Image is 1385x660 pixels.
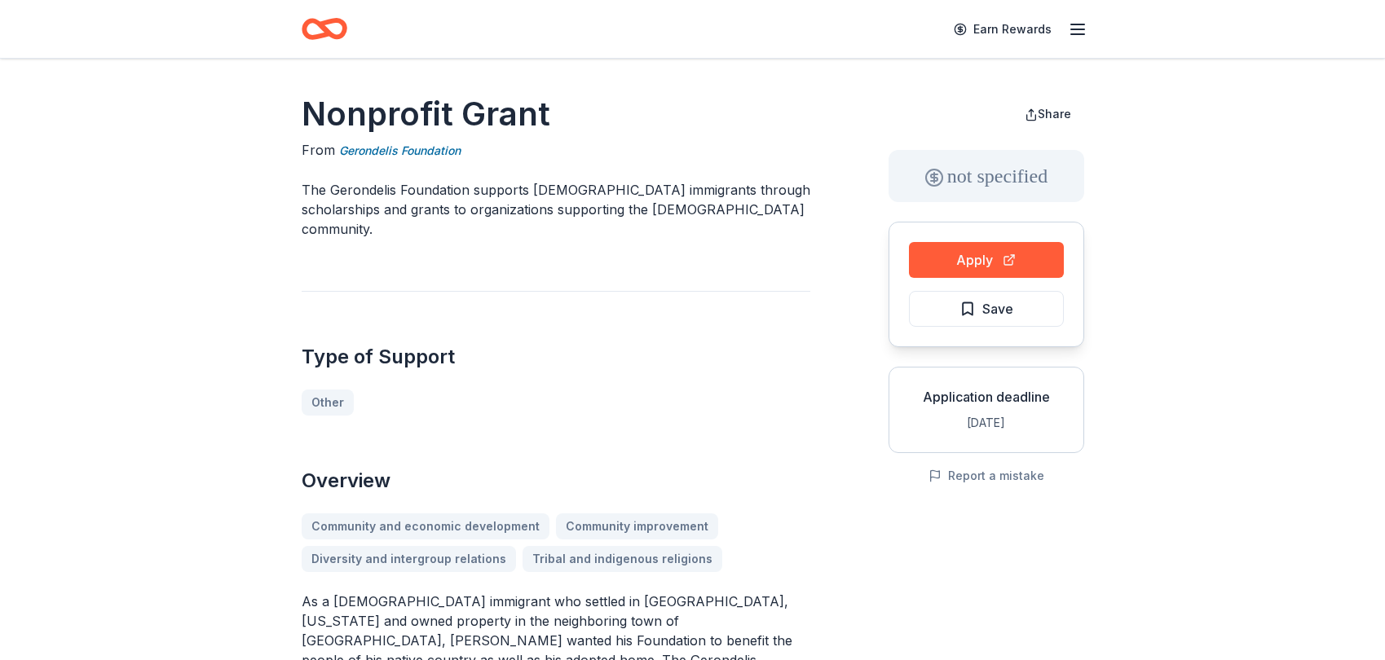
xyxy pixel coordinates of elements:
span: Save [982,298,1013,319]
span: Share [1038,107,1071,121]
p: The Gerondelis Foundation supports [DEMOGRAPHIC_DATA] immigrants through scholarships and grants ... [302,180,810,239]
button: Apply [909,242,1064,278]
div: Application deadline [902,387,1070,407]
button: Report a mistake [928,466,1044,486]
div: not specified [889,150,1084,202]
h1: Nonprofit Grant [302,91,810,137]
button: Share [1012,98,1084,130]
div: From [302,140,810,161]
button: Save [909,291,1064,327]
a: Earn Rewards [944,15,1061,44]
h2: Overview [302,468,810,494]
a: Gerondelis Foundation [339,141,461,161]
a: Home [302,10,347,48]
div: [DATE] [902,413,1070,433]
h2: Type of Support [302,344,810,370]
